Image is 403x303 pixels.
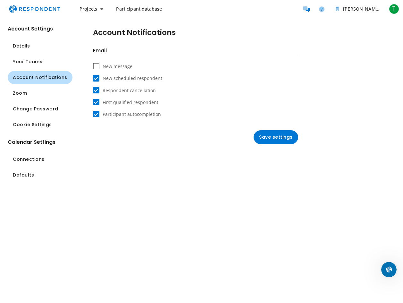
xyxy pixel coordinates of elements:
[103,99,158,106] div: First qualified respondent
[110,208,120,218] button: Send a message…
[5,3,64,15] img: respondent-logo.png
[8,139,72,145] h2: Calendar Settings
[20,150,123,181] div: How Does the Respondent research platform work? How can I earn money?
[300,3,313,15] a: Message participants
[8,39,72,53] button: Navigate to Details
[5,62,123,82] div: Tanatswa says…
[8,26,72,32] h2: Account Settings
[5,102,123,204] div: James says…
[8,87,72,100] button: Navigate to Zoom
[113,3,124,14] div: Close
[5,82,123,102] div: James says…
[13,156,45,163] span: Connections
[10,41,100,53] div: Hey there! 👋 What do you have questions about?
[259,134,293,141] span: Save settings
[111,3,167,15] a: Participant database
[30,210,36,215] button: Upload attachment
[41,210,46,215] button: Start recording
[5,183,15,194] img: Profile image for James
[10,210,15,215] button: Emoji picker
[389,4,399,14] span: T
[31,3,73,8] h1: [PERSON_NAME]
[8,169,72,182] button: Navigate to Defaults
[10,85,100,98] div: In the meantime, these articles might help:
[13,58,42,65] span: Your Teams
[331,3,385,15] button: Simba's research studies Team
[93,63,132,70] md-checkbox: New message
[93,111,161,117] md-checkbox: Participant autocompletion
[20,210,25,215] button: Gif picker
[5,37,123,62] div: James says…
[388,3,400,15] button: T
[381,262,397,277] iframe: Intercom live chat
[13,90,27,97] span: Zoom
[74,3,108,15] button: Projects
[13,74,67,81] span: Account Notifications
[100,3,113,15] button: Home
[20,126,123,150] div: Respondent Code of Conduct & Best Data Practices
[93,28,176,37] h1: Account Notifications
[26,156,101,175] strong: How Does the Respondent research platform work? How can I earn money?
[20,103,123,126] div: A Quick Service Guide for Researchers
[13,121,52,128] span: Cookie Settings
[93,48,298,55] h2: Email
[254,130,298,144] button: Save settings
[93,75,162,82] md-checkbox: New scheduled respondent
[18,4,29,14] img: Profile image for James
[103,87,156,94] div: Respondent cancellation
[13,43,30,49] span: Details
[103,111,161,117] div: Participant autocompletion
[8,118,72,131] button: Navigate to Cookie Settings
[8,71,72,84] button: Navigate to Account Notifications
[315,3,328,15] a: Help and support
[5,197,123,208] textarea: Message…
[13,106,58,112] span: Change Password
[93,99,158,106] md-checkbox: First qualified respondent
[26,108,91,120] strong: A Quick Service Guide for Researchers
[8,55,72,68] button: Navigate to Your Teams
[103,63,132,70] div: New message
[20,181,123,196] a: More in the Help Center
[4,3,16,15] button: go back
[55,66,118,73] div: how do I delete my account
[116,6,162,12] span: Participant database
[8,102,72,116] button: Navigate to Change Password
[5,82,105,102] div: In the meantime, these articles might help:
[93,87,156,93] md-checkbox: Respondent cancellation
[31,8,80,14] p: The team can also help
[50,62,123,76] div: how do I delete my account
[8,153,72,166] button: Navigate to Connections
[13,172,34,178] span: Defaults
[44,186,105,191] span: More in the Help Center
[80,6,97,12] span: Projects
[103,75,162,82] div: New scheduled respondent
[26,132,105,144] strong: Respondent Code of Conduct & Best Data Practices
[5,37,105,57] div: Hey there! 👋 What do you have questions about?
